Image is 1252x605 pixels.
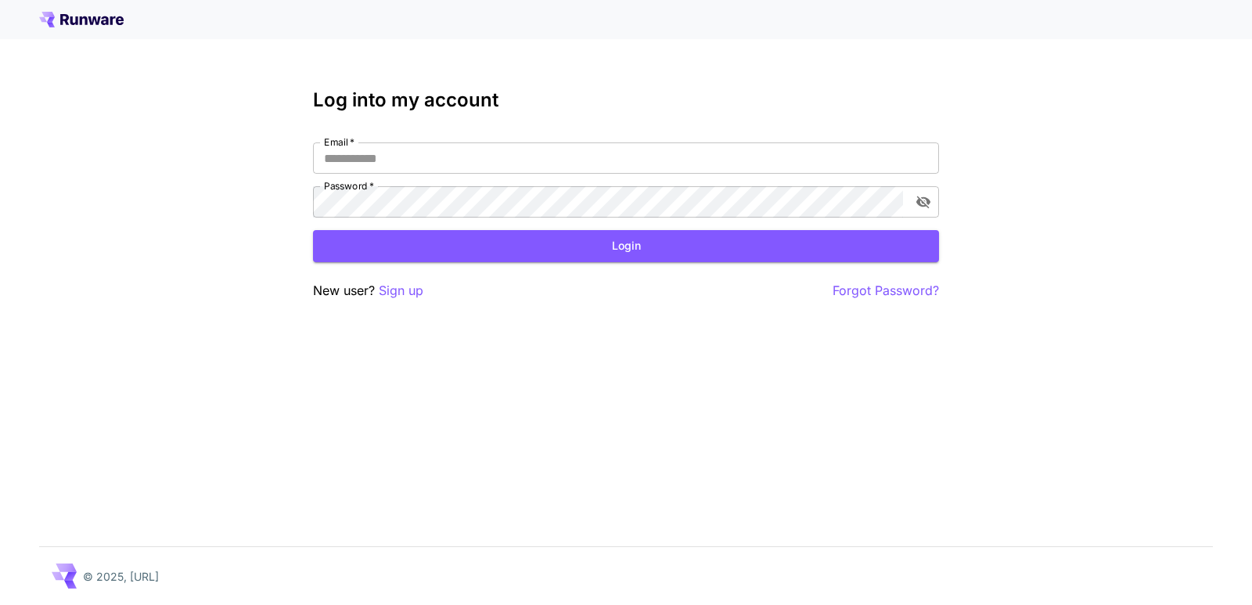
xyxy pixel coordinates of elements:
button: Sign up [379,281,423,301]
label: Password [324,179,374,193]
button: Login [313,230,939,262]
h3: Log into my account [313,89,939,111]
button: toggle password visibility [909,188,937,216]
label: Email [324,135,354,149]
p: New user? [313,281,423,301]
p: © 2025, [URL] [83,568,159,585]
button: Forgot Password? [833,281,939,301]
